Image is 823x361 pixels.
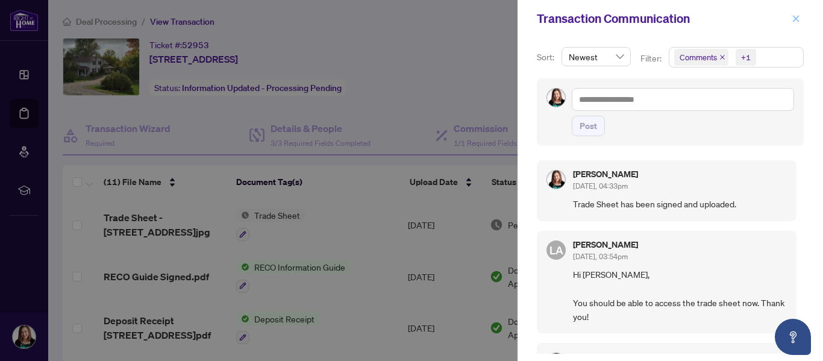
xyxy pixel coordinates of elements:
[573,240,638,249] h5: [PERSON_NAME]
[674,49,728,66] span: Comments
[573,268,787,324] span: Hi [PERSON_NAME], You should be able to access the trade sheet now. Thank you!
[537,10,788,28] div: Transaction Communication
[792,14,800,23] span: close
[775,319,811,355] button: Open asap
[573,197,787,211] span: Trade Sheet has been signed and uploaded.
[569,48,624,66] span: Newest
[547,171,565,189] img: Profile Icon
[680,51,717,63] span: Comments
[572,116,605,136] button: Post
[537,51,557,64] p: Sort:
[573,353,638,361] h5: [PERSON_NAME]
[573,181,628,190] span: [DATE], 04:33pm
[573,252,628,261] span: [DATE], 03:54pm
[640,52,663,65] p: Filter:
[741,51,751,63] div: +1
[547,89,565,107] img: Profile Icon
[549,242,563,259] span: LA
[573,170,638,178] h5: [PERSON_NAME]
[719,54,725,60] span: close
